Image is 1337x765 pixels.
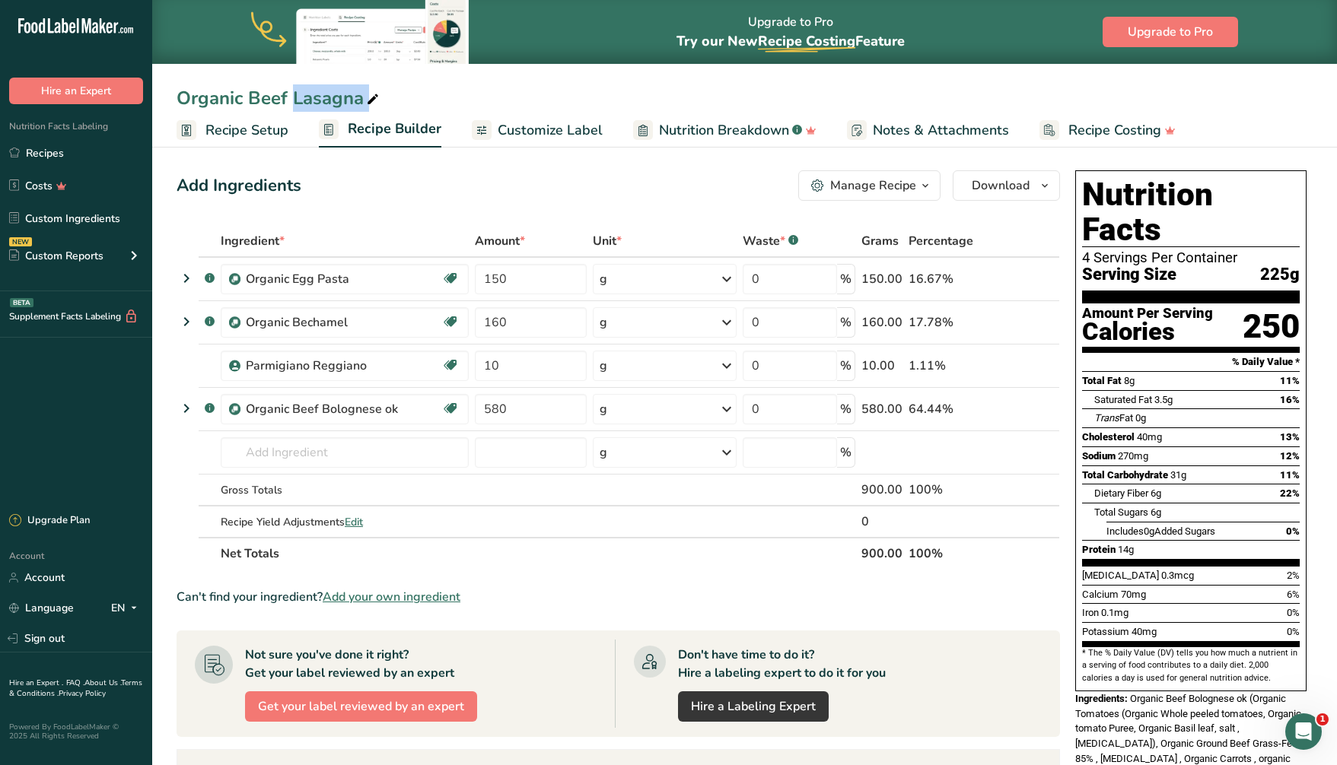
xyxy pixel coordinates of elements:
[1280,394,1300,405] span: 16%
[472,113,603,148] a: Customize Label
[1082,544,1116,555] span: Protein
[1280,450,1300,462] span: 12%
[9,78,143,104] button: Hire an Expert
[861,232,899,250] span: Grams
[1082,375,1122,386] span: Total Fat
[1287,607,1300,618] span: 0%
[1068,120,1161,141] span: Recipe Costing
[909,232,973,250] span: Percentage
[59,688,106,699] a: Privacy Policy
[1280,431,1300,443] span: 13%
[861,270,902,288] div: 150.00
[1132,626,1157,637] span: 40mg
[1082,250,1300,265] div: 4 Servings Per Container
[245,646,454,682] div: Not sure you've done it right? Get your label reviewed by an expert
[676,1,905,64] div: Upgrade to Pro
[678,646,886,682] div: Don't have time to do it? Hire a labeling expert to do it for you
[1280,469,1300,481] span: 11%
[246,400,436,418] div: Organic Beef Bolognese ok
[600,400,607,418] div: g
[600,357,607,375] div: g
[1094,412,1119,424] i: Trans
[633,113,817,148] a: Nutrition Breakdown
[177,173,301,198] div: Add Ingredients
[1118,544,1134,555] span: 14g
[1287,589,1300,600] span: 6%
[861,357,902,375] div: 10.00
[221,437,469,468] input: Add Ingredient
[798,170,941,201] button: Manage Recipe
[177,113,288,148] a: Recipe Setup
[600,443,607,462] div: g
[593,232,622,250] span: Unit
[1151,506,1161,518] span: 6g
[1280,487,1300,499] span: 22%
[873,120,1009,141] span: Notes & Attachments
[345,515,363,529] span: Edit
[861,513,902,531] div: 0
[1154,394,1173,405] span: 3.5g
[1316,713,1329,725] span: 1
[909,400,988,418] div: 64.44%
[9,678,63,688] a: Hire an Expert .
[1144,525,1154,537] span: 0g
[1287,626,1300,637] span: 0%
[1170,469,1186,481] span: 31g
[246,270,436,288] div: Organic Egg Pasta
[1103,17,1238,47] button: Upgrade to Pro
[319,112,441,148] a: Recipe Builder
[1082,469,1168,481] span: Total Carbohydrate
[1135,412,1146,424] span: 0g
[861,400,902,418] div: 580.00
[1286,525,1300,537] span: 0%
[1287,570,1300,581] span: 2%
[84,678,121,688] a: About Us .
[1082,353,1300,371] section: % Daily Value *
[600,270,607,288] div: g
[1082,177,1300,247] h1: Nutrition Facts
[1082,589,1119,600] span: Calcium
[258,697,464,716] span: Get your label reviewed by an expert
[1075,693,1128,704] span: Ingredients:
[9,513,90,529] div: Upgrade Plan
[1243,306,1300,347] div: 250
[246,313,436,332] div: Organic Bechamel
[972,176,1030,195] span: Download
[177,588,1060,606] div: Can't find your ingredient?
[1280,375,1300,386] span: 11%
[1082,306,1213,321] div: Amount Per Serving
[906,537,991,569] th: 100%
[221,482,469,498] div: Gross Totals
[111,599,143,617] div: EN
[909,357,988,375] div: 1.11%
[246,357,436,375] div: Parmigiano Reggiano
[909,270,988,288] div: 16.67%
[858,537,906,569] th: 900.00
[1137,431,1162,443] span: 40mg
[348,119,441,139] span: Recipe Builder
[9,595,74,621] a: Language
[743,232,798,250] div: Waste
[229,404,240,415] img: Sub Recipe
[1094,487,1148,499] span: Dietary Fiber
[221,232,285,250] span: Ingredient
[475,232,525,250] span: Amount
[1082,570,1159,581] span: [MEDICAL_DATA]
[1118,450,1148,462] span: 270mg
[1260,265,1300,284] span: 225g
[1106,525,1215,537] span: Includes Added Sugars
[1121,589,1146,600] span: 70mg
[1082,431,1135,443] span: Cholesterol
[9,237,32,246] div: NEW
[177,84,382,112] div: Organic Beef Lasagna
[9,248,103,264] div: Custom Reports
[1082,265,1176,284] span: Serving Size
[1082,321,1213,343] div: Calories
[861,481,902,499] div: 900.00
[678,691,829,722] a: Hire a Labeling Expert
[758,32,855,50] span: Recipe Costing
[676,32,905,50] span: Try our New Feature
[1082,647,1300,684] section: * The % Daily Value (DV) tells you how much a nutrient in a serving of food contributes to a dail...
[1094,394,1152,405] span: Saturated Fat
[1094,412,1133,424] span: Fat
